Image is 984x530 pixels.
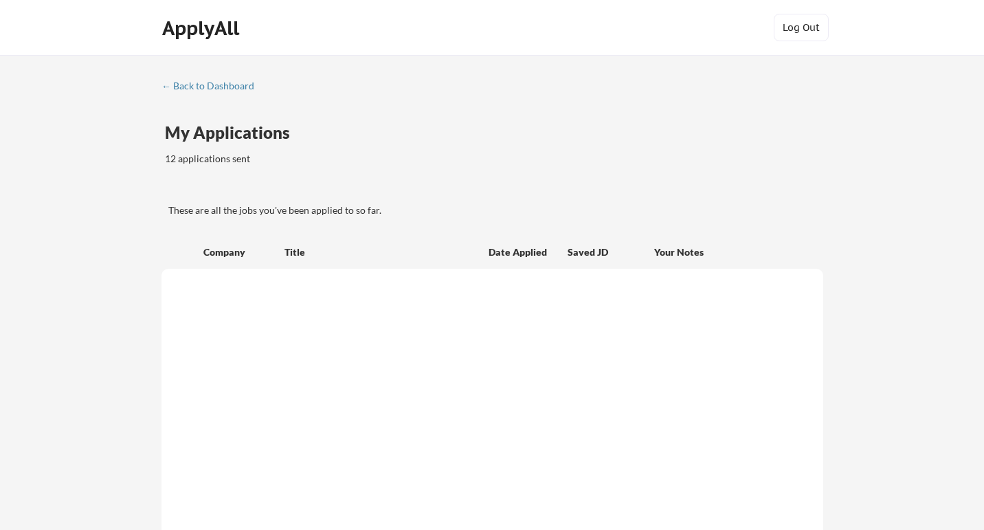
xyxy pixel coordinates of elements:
[774,14,829,41] button: Log Out
[165,124,301,141] div: My Applications
[489,245,549,259] div: Date Applied
[568,239,654,264] div: Saved JD
[161,81,265,91] div: ← Back to Dashboard
[165,152,431,166] div: 12 applications sent
[165,177,254,191] div: These are all the jobs you've been applied to so far.
[284,245,476,259] div: Title
[654,245,811,259] div: Your Notes
[168,203,823,217] div: These are all the jobs you've been applied to so far.
[162,16,243,40] div: ApplyAll
[265,177,366,191] div: These are job applications we think you'd be a good fit for, but couldn't apply you to automatica...
[203,245,272,259] div: Company
[161,80,265,94] a: ← Back to Dashboard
